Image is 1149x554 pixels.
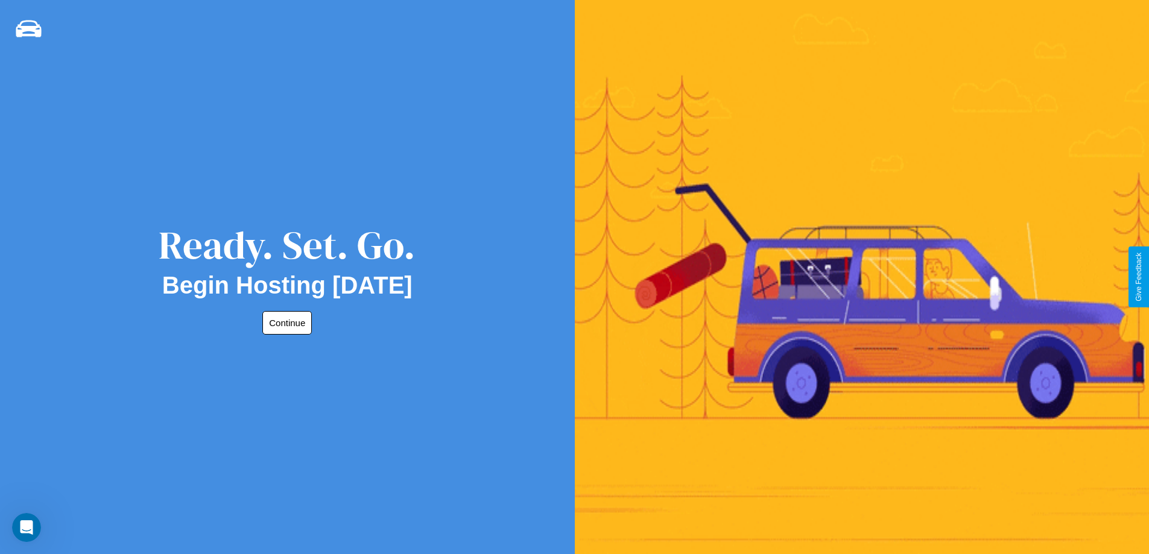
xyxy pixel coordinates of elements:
h2: Begin Hosting [DATE] [162,272,413,299]
div: Give Feedback [1135,253,1143,301]
div: Ready. Set. Go. [159,218,416,272]
button: Continue [262,311,312,335]
iframe: Intercom live chat [12,513,41,542]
